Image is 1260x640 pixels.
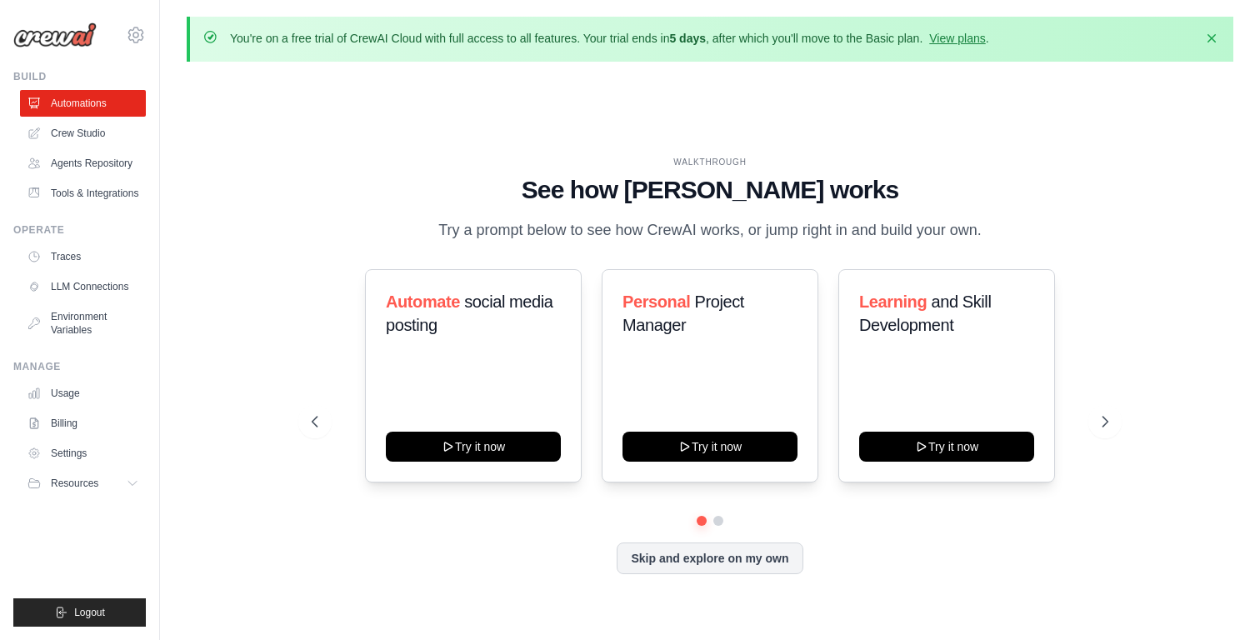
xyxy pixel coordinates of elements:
[386,432,561,462] button: Try it now
[859,292,927,311] span: Learning
[622,292,690,311] span: Personal
[13,223,146,237] div: Operate
[13,360,146,373] div: Manage
[13,598,146,627] button: Logout
[20,470,146,497] button: Resources
[430,218,990,242] p: Try a prompt below to see how CrewAI works, or jump right in and build your own.
[312,175,1109,205] h1: See how [PERSON_NAME] works
[386,292,553,334] span: social media posting
[20,120,146,147] a: Crew Studio
[20,303,146,343] a: Environment Variables
[51,477,98,490] span: Resources
[617,542,802,574] button: Skip and explore on my own
[859,432,1034,462] button: Try it now
[230,30,989,47] p: You're on a free trial of CrewAI Cloud with full access to all features. Your trial ends in , aft...
[20,90,146,117] a: Automations
[13,22,97,47] img: Logo
[20,150,146,177] a: Agents Repository
[74,606,105,619] span: Logout
[20,243,146,270] a: Traces
[20,180,146,207] a: Tools & Integrations
[20,410,146,437] a: Billing
[622,292,744,334] span: Project Manager
[929,32,985,45] a: View plans
[386,292,460,311] span: Automate
[20,380,146,407] a: Usage
[312,156,1109,168] div: WALKTHROUGH
[20,440,146,467] a: Settings
[669,32,706,45] strong: 5 days
[622,432,797,462] button: Try it now
[13,70,146,83] div: Build
[20,273,146,300] a: LLM Connections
